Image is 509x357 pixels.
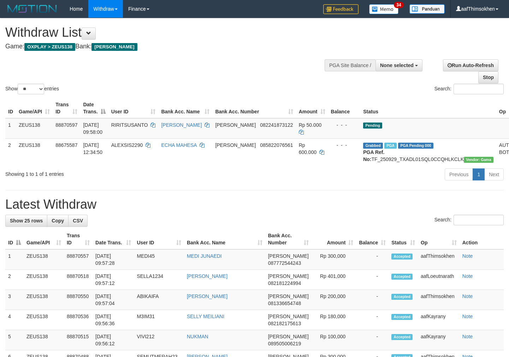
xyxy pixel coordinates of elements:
[391,274,413,280] span: Accepted
[5,98,16,118] th: ID
[24,310,64,330] td: ZEUS138
[265,229,312,249] th: Bank Acc. Number: activate to sort column ascending
[215,142,256,148] span: [PERSON_NAME]
[68,215,88,227] a: CSV
[5,330,24,350] td: 5
[16,118,53,139] td: ZEUS138
[24,229,64,249] th: Game/API: activate to sort column ascending
[5,197,504,212] h1: Latest Withdraw
[64,270,93,290] td: 88870518
[462,314,473,319] a: Note
[134,290,184,310] td: ABIKAIFA
[5,4,59,14] img: MOTION_logo.png
[312,270,356,290] td: Rp 401,000
[296,98,328,118] th: Amount: activate to sort column ascending
[462,334,473,339] a: Note
[299,122,322,128] span: Rp 50.000
[268,253,309,259] span: [PERSON_NAME]
[134,310,184,330] td: M3IM31
[268,314,309,319] span: [PERSON_NAME]
[268,280,301,286] span: Copy 082181224994 to clipboard
[187,334,208,339] a: NUKMAN
[268,260,301,266] span: Copy 087772544243 to clipboard
[93,330,134,350] td: [DATE] 09:56:12
[389,229,418,249] th: Status: activate to sort column ascending
[312,229,356,249] th: Amount: activate to sort column ascending
[418,270,460,290] td: aafLoeutnarath
[83,122,102,135] span: [DATE] 09:58:00
[134,270,184,290] td: SELLA1234
[363,143,383,149] span: Grabbed
[5,43,332,50] h4: Game: Bank:
[5,310,24,330] td: 4
[462,293,473,299] a: Note
[215,122,256,128] span: [PERSON_NAME]
[212,98,296,118] th: Bank Acc. Number: activate to sort column ascending
[5,215,47,227] a: Show 25 rows
[64,330,93,350] td: 88870515
[52,218,64,224] span: Copy
[187,293,227,299] a: [PERSON_NAME]
[93,249,134,270] td: [DATE] 09:57:28
[418,330,460,350] td: aafKayrany
[356,270,389,290] td: -
[260,142,293,148] span: Copy 085822076561 to clipboard
[323,4,359,14] img: Feedback.jpg
[331,121,358,129] div: - - -
[80,98,108,118] th: Date Trans.: activate to sort column descending
[268,293,309,299] span: [PERSON_NAME]
[418,249,460,270] td: aafThimsokhen
[64,310,93,330] td: 88870536
[16,138,53,166] td: ZEUS138
[464,157,493,163] span: Vendor URL: https://trx31.1velocity.biz
[312,249,356,270] td: Rp 300,000
[161,122,202,128] a: [PERSON_NAME]
[134,330,184,350] td: VIVI212
[478,71,498,83] a: Stop
[53,98,80,118] th: Trans ID: activate to sort column ascending
[462,253,473,259] a: Note
[24,330,64,350] td: ZEUS138
[5,84,59,94] label: Show entries
[18,84,44,94] select: Showentries
[134,249,184,270] td: MEDI45
[380,63,414,68] span: None selected
[369,4,399,14] img: Button%20Memo.svg
[111,122,148,128] span: RIRITSUSANTO
[418,290,460,310] td: aafThimsokhen
[10,218,43,224] span: Show 25 rows
[356,290,389,310] td: -
[47,215,69,227] a: Copy
[434,84,504,94] label: Search:
[484,168,504,180] a: Next
[391,334,413,340] span: Accepted
[187,273,227,279] a: [PERSON_NAME]
[161,142,196,148] a: ECHA MAHESA
[93,290,134,310] td: [DATE] 09:57:04
[24,249,64,270] td: ZEUS138
[360,98,496,118] th: Status
[462,273,473,279] a: Note
[64,229,93,249] th: Trans ID: activate to sort column ascending
[111,142,143,148] span: ALEXSIS2290
[454,215,504,225] input: Search:
[394,2,403,8] span: 34
[5,229,24,249] th: ID: activate to sort column descending
[83,142,102,155] span: [DATE] 12:34:50
[16,98,53,118] th: Game/API: activate to sort column ascending
[460,229,504,249] th: Action
[93,310,134,330] td: [DATE] 09:56:36
[454,84,504,94] input: Search:
[384,143,397,149] span: Marked by aafpengsreynich
[5,249,24,270] td: 1
[5,138,16,166] td: 2
[24,270,64,290] td: ZEUS138
[331,142,358,149] div: - - -
[93,229,134,249] th: Date Trans.: activate to sort column ascending
[409,4,445,14] img: panduan.png
[363,149,384,162] b: PGA Ref. No:
[268,321,301,326] span: Copy 082182175613 to clipboard
[312,290,356,310] td: Rp 200,000
[158,98,212,118] th: Bank Acc. Name: activate to sort column ascending
[268,341,301,346] span: Copy 089505006219 to clipboard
